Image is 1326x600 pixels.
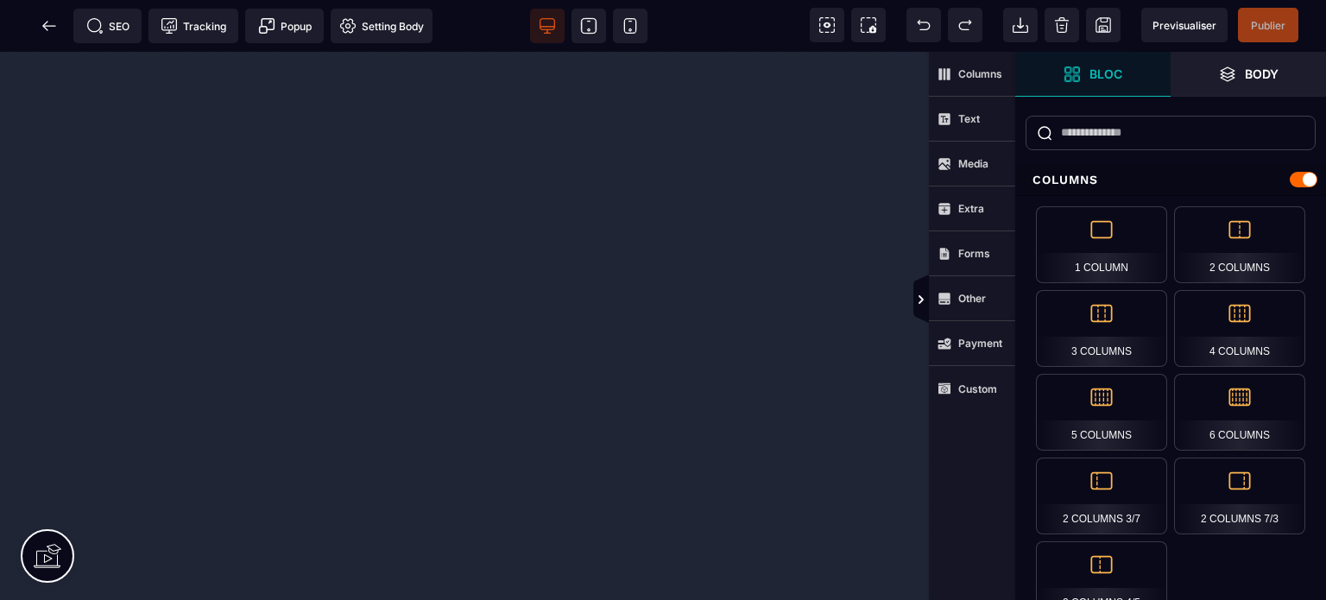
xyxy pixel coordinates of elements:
strong: Forms [958,247,990,260]
div: 4 Columns [1174,290,1305,367]
div: 2 Columns [1174,206,1305,283]
div: 2 Columns 7/3 [1174,458,1305,534]
span: Previsualiser [1152,19,1216,32]
strong: Custom [958,382,997,395]
div: Columns [1015,164,1326,196]
strong: Bloc [1089,67,1122,80]
strong: Body [1245,67,1279,80]
strong: Columns [958,67,1002,80]
strong: Other [958,292,986,305]
span: SEO [86,17,129,35]
div: 2 Columns 3/7 [1036,458,1167,534]
span: Preview [1141,8,1228,42]
strong: Extra [958,202,984,215]
span: Open Layer Manager [1171,52,1326,97]
span: Setting Body [339,17,424,35]
span: View components [810,8,844,42]
span: Publier [1251,19,1285,32]
strong: Payment [958,337,1002,350]
span: Screenshot [851,8,886,42]
div: 3 Columns [1036,290,1167,367]
span: Popup [258,17,312,35]
strong: Media [958,157,988,170]
strong: Text [958,112,980,125]
div: 1 Column [1036,206,1167,283]
span: Open Blocks [1015,52,1171,97]
div: 5 Columns [1036,374,1167,451]
div: 6 Columns [1174,374,1305,451]
span: Tracking [161,17,226,35]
